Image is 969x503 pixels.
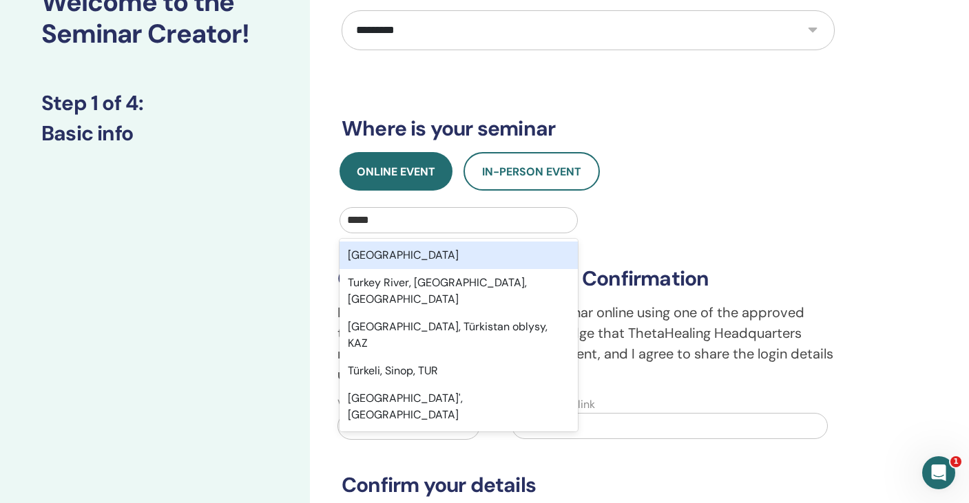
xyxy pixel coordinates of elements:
[340,385,578,429] div: [GEOGRAPHIC_DATA]', [GEOGRAPHIC_DATA]
[342,116,835,141] h3: Where is your seminar
[41,91,269,116] h3: Step 1 of 4 :
[337,302,839,385] p: I confirm that I am teaching this seminar online using one of the approved teaching platforms bel...
[463,152,600,191] button: In-Person Event
[340,313,578,357] div: [GEOGRAPHIC_DATA], Türkistan oblysy, KAZ
[922,456,955,489] iframe: Intercom live chat
[342,473,835,497] h3: Confirm your details
[357,164,435,179] span: Online Event
[41,121,269,146] h3: Basic info
[340,269,578,313] div: Turkey River, [GEOGRAPHIC_DATA], [GEOGRAPHIC_DATA]
[340,242,578,269] div: [GEOGRAPHIC_DATA]
[340,152,452,191] button: Online Event
[482,164,581,179] span: In-Person Event
[950,456,961,467] span: 1
[337,266,839,291] h3: Online Teaching Platform Confirmation
[337,396,460,412] label: Video streaming service
[340,357,578,385] div: Türkeli, Sinop, TUR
